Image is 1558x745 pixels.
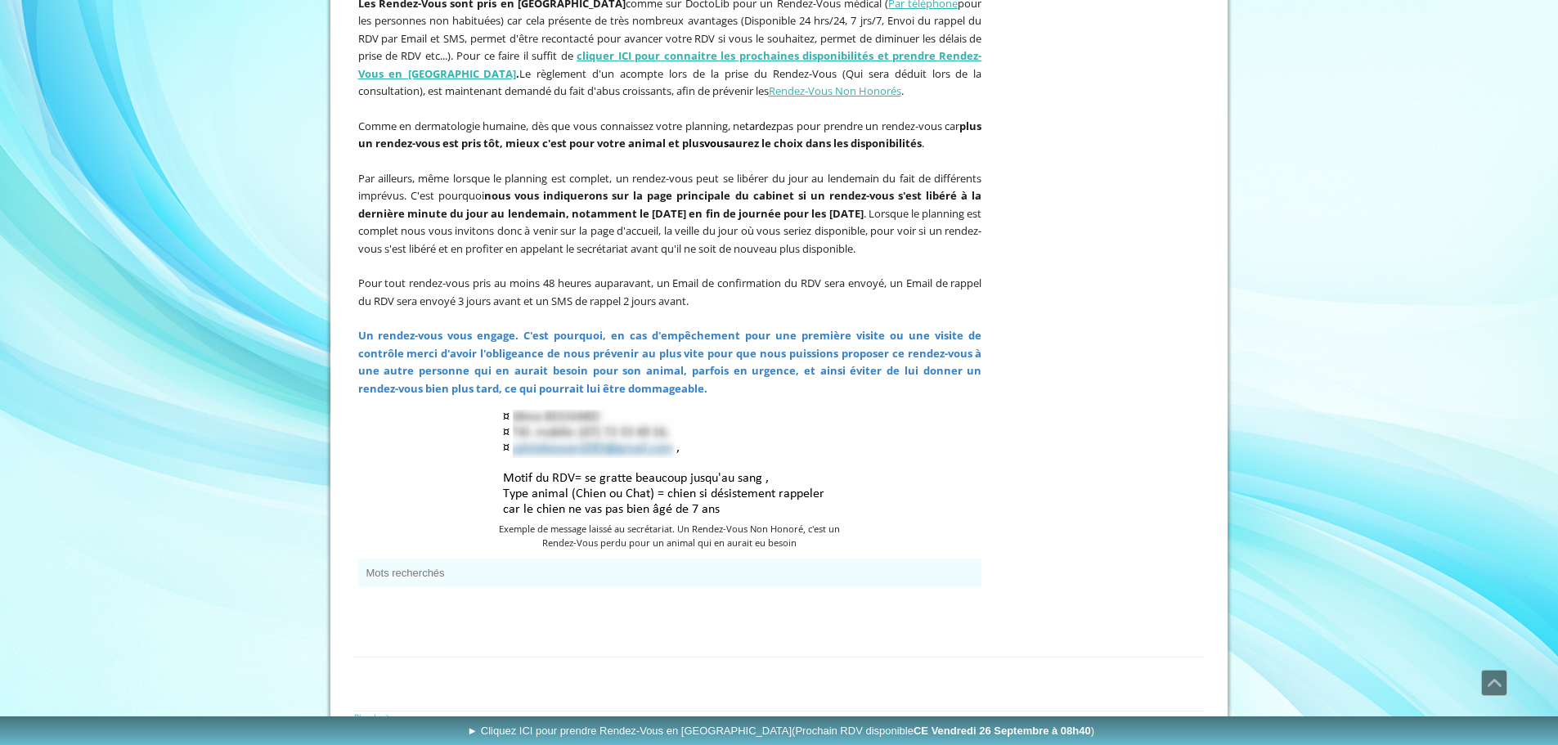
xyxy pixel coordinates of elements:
figcaption: Exemple de message laissé au secrétariat. Un Rendez-Vous Non Honoré, c'est un Rendez-Vous perdu p... [497,523,842,550]
b: CE Vendredi 26 Septembre à 08h40 [914,725,1091,737]
span: Comme en dermatologie humaine, dès que vous connaissez votre planning, ne pas pour prendre un ren... [358,119,982,151]
a: Rendez-Vous Non Honorés [769,83,901,98]
a: cliquer ICI pour connaitre les prochaines disponibilités et prendre Rendez-Vous en [GEOGRAPHIC_DATA] [358,48,982,81]
strong: nous vous indiquerons sur la page principale du cabinet si un rendez-vous s'est libéré à la derni... [358,188,982,221]
span: (Prochain RDV disponible ) [792,725,1094,737]
span: Par ailleurs, même lorsque le planning est complet, un rendez-vous peut se libérer du jour au len... [358,171,982,256]
span: ► Cliquez ICI pour prendre Rendez-Vous en [GEOGRAPHIC_DATA] [467,725,1094,737]
button: Mots recherchés [358,559,982,587]
span: tardez [745,119,776,133]
img: Exemple de message laissé au secrétariat. Un Rendez-Vous Non Honoré, c'est un Rendez-Vous perdu p... [497,405,842,523]
strong: . [358,48,982,81]
span: vous [704,136,729,150]
span: Pour tout rendez-vous pris au moins 48 heures auparavant, un Email de confirmation du RDV sera en... [358,276,982,308]
span: Un rendez-vous vous engage. C'est pourquoi, en cas d'empêchement pour une première visite ou une ... [358,328,982,396]
span: Défiler vers le haut [1482,671,1506,695]
a: Plan du site [354,711,393,724]
a: Défiler vers le haut [1481,670,1507,696]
